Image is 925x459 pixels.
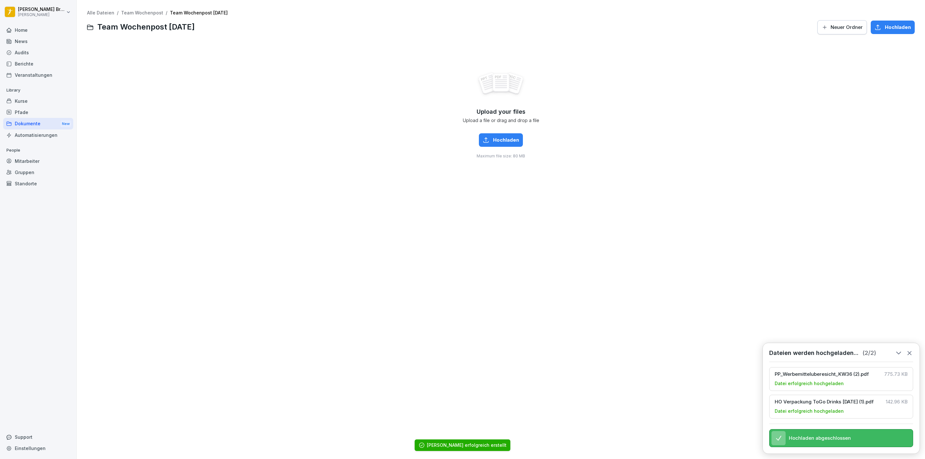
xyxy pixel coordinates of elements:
[60,120,71,128] div: New
[3,69,73,81] a: Veranstaltungen
[885,24,911,31] span: Hochladen
[3,107,73,118] a: Pfade
[3,118,73,130] div: Dokumente
[3,145,73,155] p: People
[166,10,167,16] span: /
[3,85,73,95] p: Library
[769,349,859,357] span: Dateien werden hochgeladen...
[117,10,119,16] span: /
[3,155,73,167] a: Mitarbeiter
[789,435,851,441] span: Hochladen abgeschlossen
[884,371,908,377] span: 775.73 KB
[775,408,844,414] span: Datei erfolgreich hochgeladen
[18,7,65,12] p: [PERSON_NAME] Bremke
[3,178,73,189] a: Standorte
[871,21,915,34] button: Hochladen
[479,133,523,147] button: Hochladen
[862,349,876,357] span: ( 2 / 2 )
[775,380,844,387] span: Datei erfolgreich hochgeladen
[170,10,228,15] a: Team Wochenpost [DATE]
[831,24,863,31] span: Neuer Ordner
[463,118,539,123] span: Upload a file or drag and drop a file
[3,167,73,178] a: Gruppen
[3,24,73,36] a: Home
[3,118,73,130] a: DokumenteNew
[477,108,525,115] span: Upload your files
[3,36,73,47] a: News
[97,22,195,32] span: Team Wochenpost [DATE]
[427,442,507,448] div: [PERSON_NAME] erfolgreich erstellt
[3,431,73,443] div: Support
[3,95,73,107] a: Kurse
[775,371,880,377] span: PP_Werbemitteluberesicht_KW36 (2).pdf
[3,47,73,58] a: Audits
[3,443,73,454] a: Einstellungen
[886,399,908,405] span: 142.96 KB
[121,10,163,15] a: Team Wochenpost
[493,137,519,144] span: Hochladen
[817,20,867,34] button: Neuer Ordner
[87,10,114,15] a: Alle Dateien
[775,399,882,405] span: HO Verpackung ToGo Drinks [DATE] (1).pdf
[3,129,73,141] a: Automatisierungen
[3,58,73,69] a: Berichte
[18,13,65,17] p: [PERSON_NAME]
[477,153,525,159] span: Maximum file size: 80 MB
